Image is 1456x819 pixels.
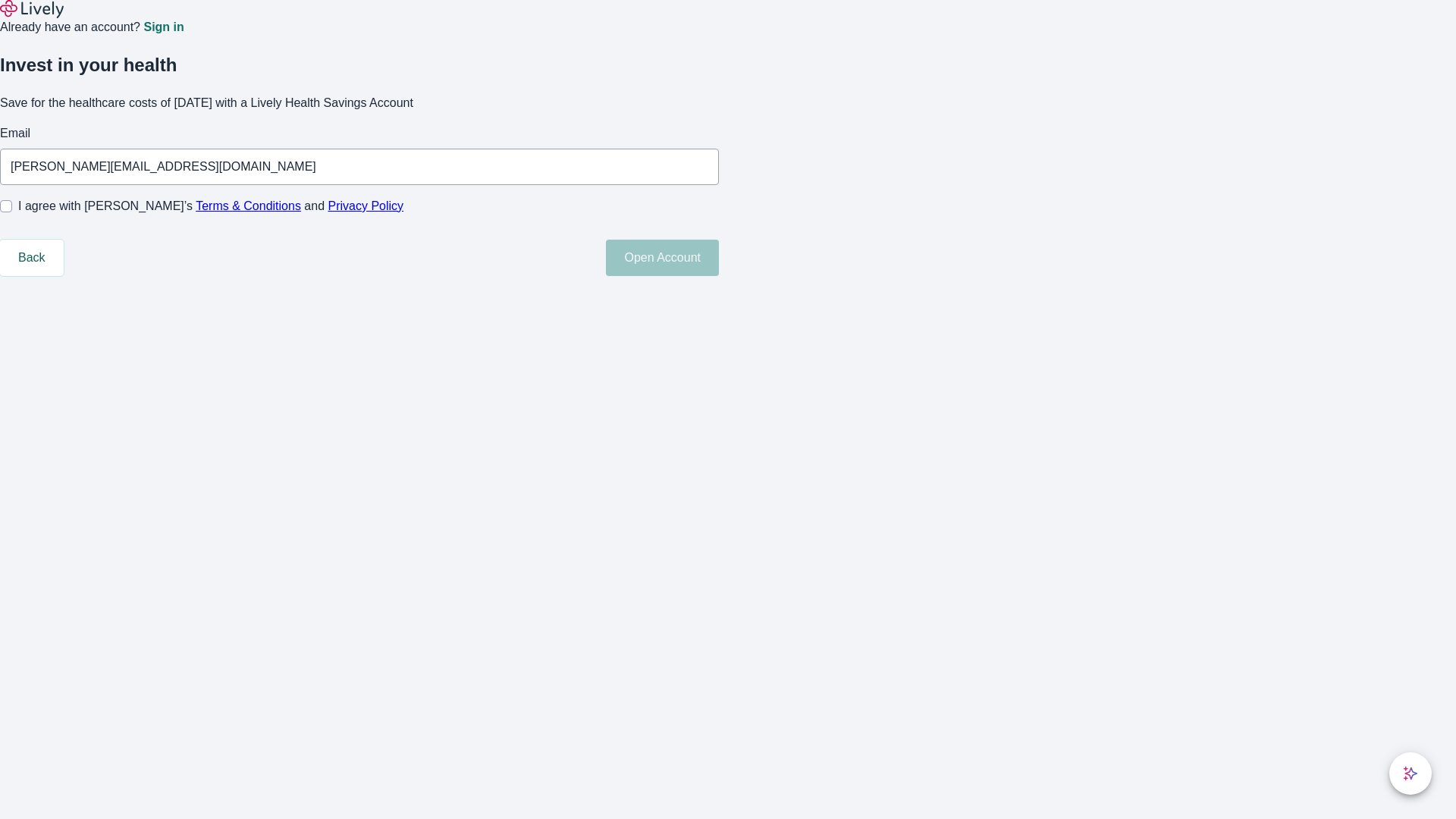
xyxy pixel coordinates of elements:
[196,199,301,212] a: Terms & Conditions
[1389,752,1432,795] button: chat
[1403,766,1418,781] svg: Lively AI Assistant
[18,197,403,215] span: I agree with [PERSON_NAME]’s and
[143,21,184,33] a: Sign in
[328,199,404,212] a: Privacy Policy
